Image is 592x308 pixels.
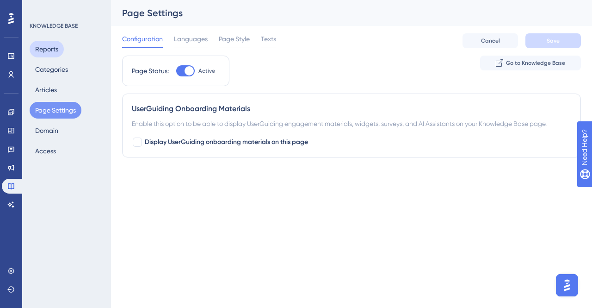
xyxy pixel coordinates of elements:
[30,102,81,119] button: Page Settings
[132,65,169,76] div: Page Status:
[462,33,518,48] button: Cancel
[145,137,308,148] span: Display UserGuiding onboarding materials on this page
[261,33,276,44] span: Texts
[30,143,62,159] button: Access
[122,33,163,44] span: Configuration
[30,61,74,78] button: Categories
[525,33,581,48] button: Save
[132,118,571,129] div: Enable this option to be able to display UserGuiding engagement materials, widgets, surveys, and ...
[506,59,565,67] span: Go to Knowledge Base
[30,22,78,30] div: KNOWLEDGE BASE
[219,33,250,44] span: Page Style
[132,103,571,114] div: UserGuiding Onboarding Materials
[553,271,581,299] iframe: UserGuiding AI Assistant Launcher
[174,33,208,44] span: Languages
[22,2,58,13] span: Need Help?
[30,82,62,98] button: Articles
[122,6,558,19] div: Page Settings
[30,41,64,57] button: Reports
[481,37,500,44] span: Cancel
[198,67,215,75] span: Active
[480,56,581,70] button: Go to Knowledge Base
[30,122,64,139] button: Domain
[547,37,560,44] span: Save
